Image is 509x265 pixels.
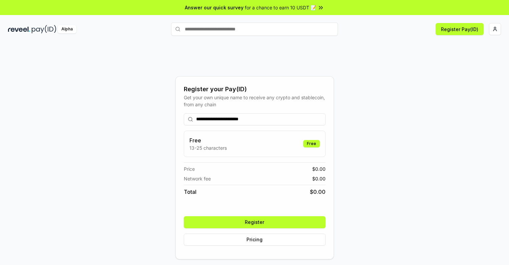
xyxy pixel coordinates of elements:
[436,23,484,35] button: Register Pay(ID)
[184,94,326,108] div: Get your own unique name to receive any crypto and stablecoin, from any chain
[245,4,316,11] span: for a chance to earn 10 USDT 📝
[189,136,227,144] h3: Free
[184,175,211,182] span: Network fee
[32,25,56,33] img: pay_id
[303,140,320,147] div: Free
[185,4,243,11] span: Answer our quick survey
[184,234,326,246] button: Pricing
[310,188,326,196] span: $ 0.00
[184,216,326,228] button: Register
[184,188,196,196] span: Total
[189,144,227,151] p: 13-25 characters
[312,165,326,172] span: $ 0.00
[58,25,76,33] div: Alpha
[184,165,195,172] span: Price
[8,25,30,33] img: reveel_dark
[184,85,326,94] div: Register your Pay(ID)
[312,175,326,182] span: $ 0.00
